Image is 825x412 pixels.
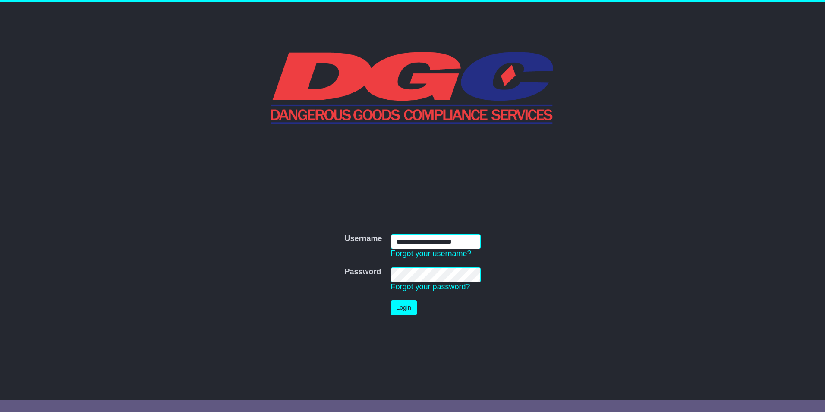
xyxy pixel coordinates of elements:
a: Forgot your password? [391,282,470,291]
label: Username [344,234,382,244]
a: Forgot your username? [391,249,472,258]
label: Password [344,267,381,277]
img: DGC QLD [271,51,554,124]
button: Login [391,300,417,315]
